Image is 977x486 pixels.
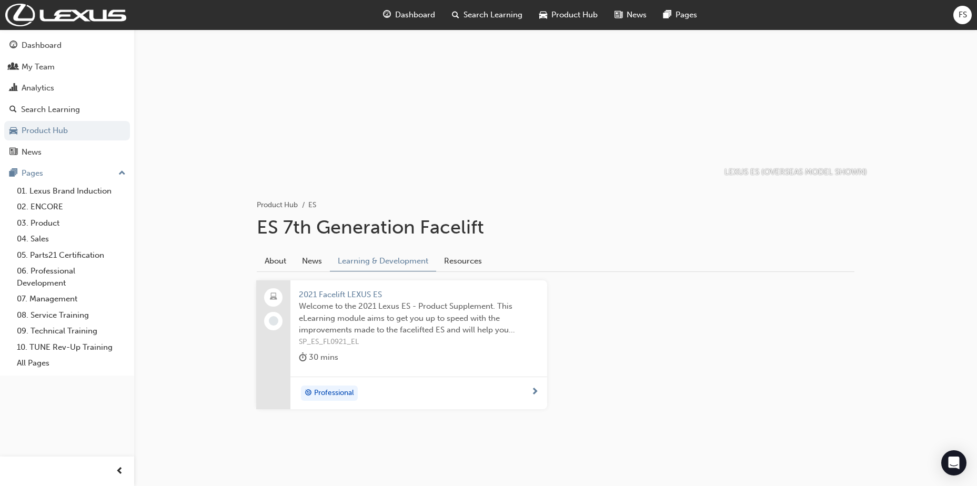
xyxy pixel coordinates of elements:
[464,9,522,21] span: Search Learning
[4,121,130,140] a: Product Hub
[627,9,647,21] span: News
[9,84,17,93] span: chart-icon
[9,169,17,178] span: pages-icon
[941,450,966,475] div: Open Intercom Messenger
[9,126,17,136] span: car-icon
[375,4,444,26] a: guage-iconDashboard
[299,300,539,336] span: Welcome to the 2021 Lexus ES - Product Supplement. This eLearning module aims to get you up to sp...
[299,336,539,348] span: SP_ES_FL0921_EL
[551,9,598,21] span: Product Hub
[4,164,130,183] button: Pages
[436,251,490,271] a: Resources
[4,34,130,164] button: DashboardMy TeamAnalyticsSearch LearningProduct HubNews
[256,280,547,410] a: 2021 Facelift LEXUS ESWelcome to the 2021 Lexus ES - Product Supplement. This eLearning module ai...
[452,8,459,22] span: search-icon
[22,146,42,158] div: News
[4,36,130,55] a: Dashboard
[22,39,62,52] div: Dashboard
[257,251,294,271] a: About
[13,183,130,199] a: 01. Lexus Brand Induction
[9,63,17,72] span: people-icon
[116,465,124,478] span: prev-icon
[9,148,17,157] span: news-icon
[9,41,17,50] span: guage-icon
[4,143,130,162] a: News
[299,289,539,301] span: 2021 Facelift LEXUS ES
[257,200,298,209] a: Product Hub
[13,291,130,307] a: 07. Management
[531,4,606,26] a: car-iconProduct Hub
[4,100,130,119] a: Search Learning
[330,251,436,271] a: Learning & Development
[314,387,354,399] span: Professional
[22,167,43,179] div: Pages
[953,6,972,24] button: FS
[663,8,671,22] span: pages-icon
[444,4,531,26] a: search-iconSearch Learning
[299,351,338,364] div: 30 mins
[13,247,130,264] a: 05. Parts21 Certification
[22,82,54,94] div: Analytics
[724,166,867,178] p: LEXUS ES (OVERSEAS MODEL SHOWN)
[676,9,697,21] span: Pages
[615,8,622,22] span: news-icon
[294,251,330,271] a: News
[305,387,312,400] span: target-icon
[655,4,706,26] a: pages-iconPages
[539,8,547,22] span: car-icon
[13,215,130,231] a: 03. Product
[9,105,17,115] span: search-icon
[21,104,80,116] div: Search Learning
[22,61,55,73] div: My Team
[13,263,130,291] a: 06. Professional Development
[13,339,130,356] a: 10. TUNE Rev-Up Training
[257,216,854,239] h1: ES 7th Generation Facelift
[383,8,391,22] span: guage-icon
[395,9,435,21] span: Dashboard
[606,4,655,26] a: news-iconNews
[13,199,130,215] a: 02. ENCORE
[4,57,130,77] a: My Team
[5,4,126,26] img: Trak
[118,167,126,180] span: up-icon
[270,290,277,304] span: laptop-icon
[308,199,316,211] li: ES
[531,388,539,397] span: next-icon
[269,316,278,326] span: learningRecordVerb_NONE-icon
[13,355,130,371] a: All Pages
[4,78,130,98] a: Analytics
[13,307,130,323] a: 08. Service Training
[13,323,130,339] a: 09. Technical Training
[13,231,130,247] a: 04. Sales
[959,9,967,21] span: FS
[299,351,307,364] span: duration-icon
